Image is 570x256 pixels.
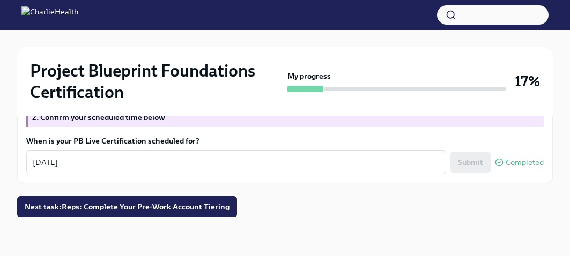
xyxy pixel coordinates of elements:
[17,196,237,217] button: Next task:Reps: Complete Your Pre-Work Account Tiering
[25,201,230,212] span: Next task : Reps: Complete Your Pre-Work Account Tiering
[515,72,540,91] h3: 17%
[287,71,331,81] strong: My progress
[21,6,78,24] img: CharlieHealth
[30,60,283,103] h2: Project Blueprint Foundations Certification
[32,112,165,122] strong: 2. Confirm your scheduled time below
[506,159,544,167] span: Completed
[26,135,544,146] label: When is your PB Live Certification scheduled for?
[33,156,440,169] textarea: [DATE]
